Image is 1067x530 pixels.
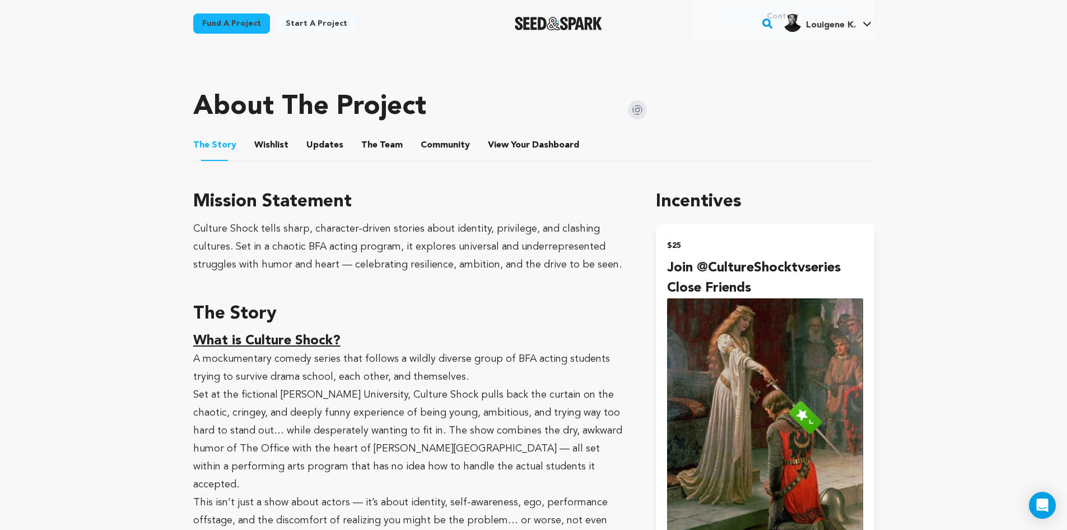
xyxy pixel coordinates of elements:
[193,13,270,34] a: Fund a project
[193,386,630,494] p: Set at the fictional [PERSON_NAME] University, Culture Shock pulls back the curtain on the chaoti...
[781,12,874,32] a: Louigene K.'s Profile
[193,301,630,328] h3: The Story
[656,188,874,215] h1: Incentives
[277,13,356,34] a: Start a project
[193,350,630,386] p: A mockumentary comedy series that follows a wildly diverse group of BFA acting students trying to...
[193,94,426,121] h1: About The Project
[193,188,630,215] h3: Mission Statement
[781,12,874,35] span: Louigene K.'s Profile
[306,139,343,152] span: Updates
[532,139,579,152] span: Dashboard
[193,139,209,152] span: The
[254,139,288,152] span: Wishlist
[421,139,470,152] span: Community
[193,220,630,274] div: Culture Shock tells sharp, character-driven stories about identity, privilege, and clashing cultu...
[1029,492,1056,519] div: Open Intercom Messenger
[784,14,856,32] div: Louigene K.'s Profile
[361,139,378,152] span: The
[806,21,856,30] span: Louigene K.
[193,334,341,348] u: What is Culture Shock?
[784,14,802,32] img: ad94d8a6f161bc1a.jpg
[488,139,581,152] a: ViewYourDashboard
[667,238,863,254] h2: $25
[515,17,603,30] img: Seed&Spark Logo Dark Mode
[488,139,581,152] span: Your
[193,139,236,152] span: Story
[515,17,603,30] a: Seed&Spark Homepage
[628,100,647,119] img: Seed&Spark Instagram Icon
[361,139,403,152] span: Team
[667,258,863,298] h4: Join @CultureShocktvseries Close Friends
